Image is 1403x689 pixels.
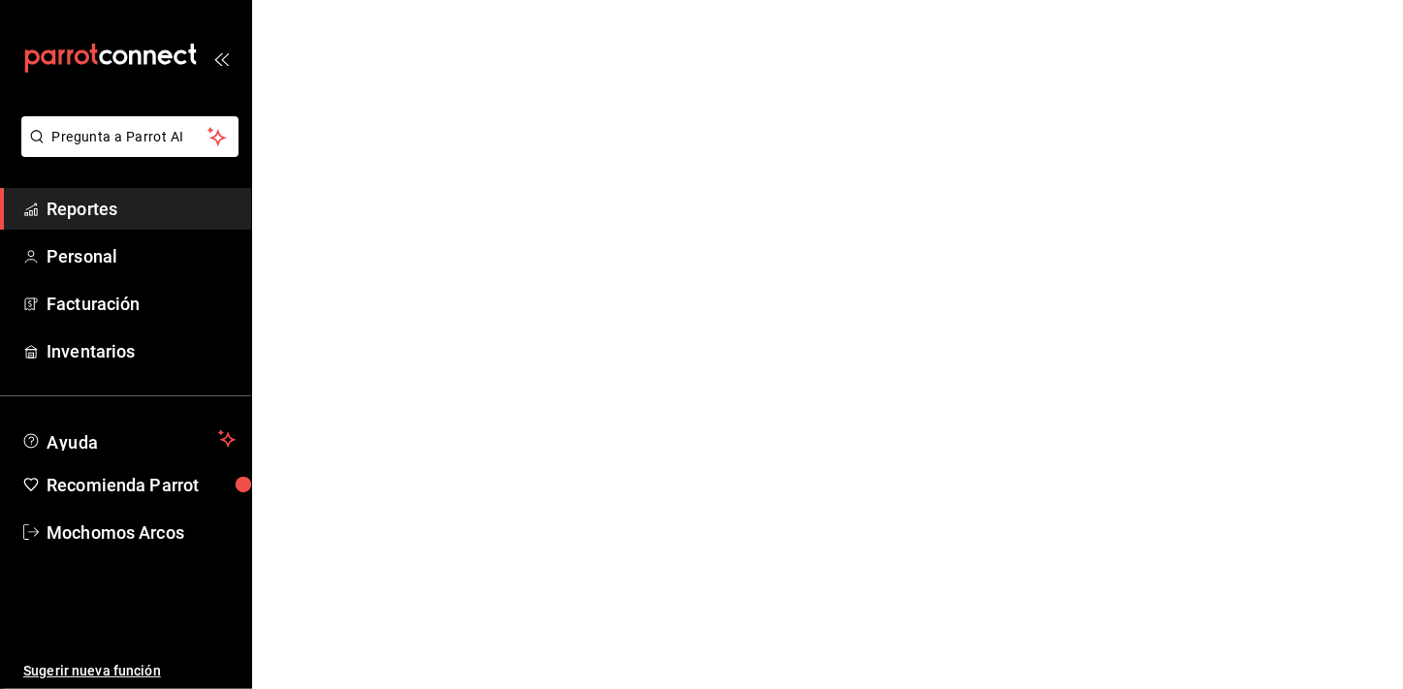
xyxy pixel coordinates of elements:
[47,338,236,364] span: Inventarios
[47,427,210,451] span: Ayuda
[47,291,236,317] span: Facturación
[47,196,236,222] span: Reportes
[52,127,208,147] span: Pregunta a Parrot AI
[47,519,236,546] span: Mochomos Arcos
[14,141,239,161] a: Pregunta a Parrot AI
[47,243,236,269] span: Personal
[213,50,229,66] button: open_drawer_menu
[21,116,239,157] button: Pregunta a Parrot AI
[23,661,236,681] span: Sugerir nueva función
[47,472,236,498] span: Recomienda Parrot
